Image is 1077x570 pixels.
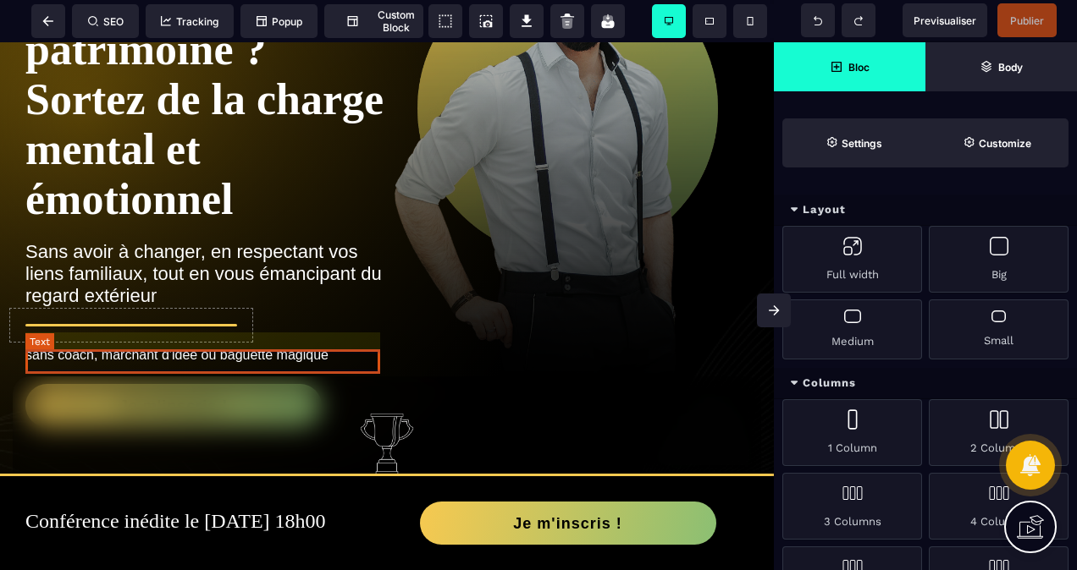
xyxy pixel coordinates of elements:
[774,368,1077,399] div: Columns
[25,459,387,499] h2: Conférence inédite le [DATE] 18h00
[428,4,462,38] span: View components
[257,15,302,28] span: Popup
[782,473,922,540] div: 3 Columns
[469,4,503,38] span: Screenshot
[925,42,1077,91] span: Open Layer Manager
[774,42,925,91] span: Open Blocks
[979,137,1031,150] strong: Customize
[929,299,1069,359] div: Small
[353,368,421,436] img: 1a93b99cc5de67565db4081e7148b678_cup.png
[842,137,882,150] strong: Settings
[25,190,387,273] h2: Sans avoir à changer, en respectant vos liens familiaux, tout en vous émancipant du regard extérieur
[914,14,976,27] span: Previsualiser
[1010,14,1044,27] span: Publier
[782,399,922,466] div: 1 Column
[161,15,218,28] span: Tracking
[420,459,716,502] button: Je m'inscris !
[774,195,1077,226] div: Layout
[782,299,922,359] div: Medium
[929,399,1069,466] div: 2 Columns
[782,118,925,167] span: Settings
[782,226,922,293] div: Full width
[25,301,387,325] text: sans coach, marchant d'idée ou baguette magique
[333,8,415,34] span: Custom Block
[903,3,987,37] span: Preview
[848,61,870,74] strong: Bloc
[998,61,1023,74] strong: Body
[925,118,1069,167] span: Open Style Manager
[88,15,124,28] span: SEO
[929,226,1069,293] div: Big
[929,473,1069,540] div: 4 Columns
